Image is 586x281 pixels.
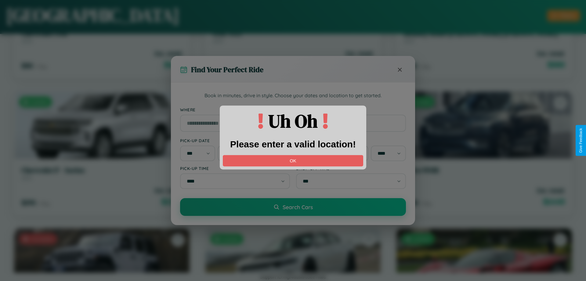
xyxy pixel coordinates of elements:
[180,92,406,100] p: Book in minutes, drive in style. Choose your dates and location to get started.
[283,204,313,210] span: Search Cars
[296,138,406,143] label: Drop-off Date
[180,107,406,112] label: Where
[191,65,263,75] h3: Find Your Perfect Ride
[180,138,290,143] label: Pick-up Date
[296,166,406,171] label: Drop-off Time
[180,166,290,171] label: Pick-up Time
